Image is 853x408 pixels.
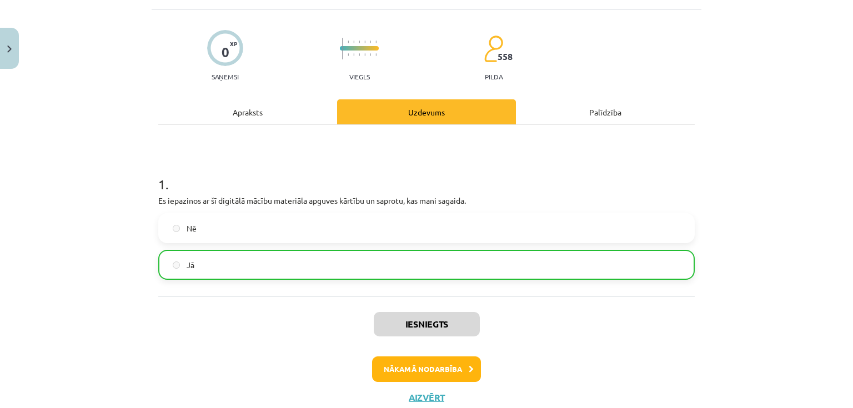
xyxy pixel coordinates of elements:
div: 0 [222,44,229,60]
span: 558 [498,52,513,62]
h1: 1 . [158,157,695,192]
img: icon-close-lesson-0947bae3869378f0d4975bcd49f059093ad1ed9edebbc8119c70593378902aed.svg [7,46,12,53]
img: icon-short-line-57e1e144782c952c97e751825c79c345078a6d821885a25fce030b3d8c18986b.svg [375,41,377,43]
img: icon-short-line-57e1e144782c952c97e751825c79c345078a6d821885a25fce030b3d8c18986b.svg [348,41,349,43]
p: Saņemsi [207,73,243,80]
img: icon-short-line-57e1e144782c952c97e751825c79c345078a6d821885a25fce030b3d8c18986b.svg [359,41,360,43]
p: pilda [485,73,503,80]
span: Jā [187,259,194,271]
div: Palīdzība [516,99,695,124]
p: Es iepazinos ar šī digitālā mācību materiāla apguves kārtību un saprotu, kas mani sagaida. [158,195,695,206]
button: Iesniegts [374,312,480,336]
img: icon-short-line-57e1e144782c952c97e751825c79c345078a6d821885a25fce030b3d8c18986b.svg [370,41,371,43]
img: icon-long-line-d9ea69661e0d244f92f715978eff75569469978d946b2353a9bb055b3ed8787d.svg [342,38,343,59]
div: Apraksts [158,99,337,124]
img: icon-short-line-57e1e144782c952c97e751825c79c345078a6d821885a25fce030b3d8c18986b.svg [375,53,377,56]
img: icon-short-line-57e1e144782c952c97e751825c79c345078a6d821885a25fce030b3d8c18986b.svg [364,53,365,56]
button: Nākamā nodarbība [372,356,481,382]
div: Uzdevums [337,99,516,124]
p: Viegls [349,73,370,80]
img: icon-short-line-57e1e144782c952c97e751825c79c345078a6d821885a25fce030b3d8c18986b.svg [364,41,365,43]
span: XP [230,41,237,47]
img: icon-short-line-57e1e144782c952c97e751825c79c345078a6d821885a25fce030b3d8c18986b.svg [353,53,354,56]
input: Jā [173,261,180,269]
img: icon-short-line-57e1e144782c952c97e751825c79c345078a6d821885a25fce030b3d8c18986b.svg [353,41,354,43]
span: Nē [187,223,197,234]
input: Nē [173,225,180,232]
img: icon-short-line-57e1e144782c952c97e751825c79c345078a6d821885a25fce030b3d8c18986b.svg [359,53,360,56]
img: icon-short-line-57e1e144782c952c97e751825c79c345078a6d821885a25fce030b3d8c18986b.svg [348,53,349,56]
img: icon-short-line-57e1e144782c952c97e751825c79c345078a6d821885a25fce030b3d8c18986b.svg [370,53,371,56]
button: Aizvērt [405,392,448,403]
img: students-c634bb4e5e11cddfef0936a35e636f08e4e9abd3cc4e673bd6f9a4125e45ecb1.svg [484,35,503,63]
